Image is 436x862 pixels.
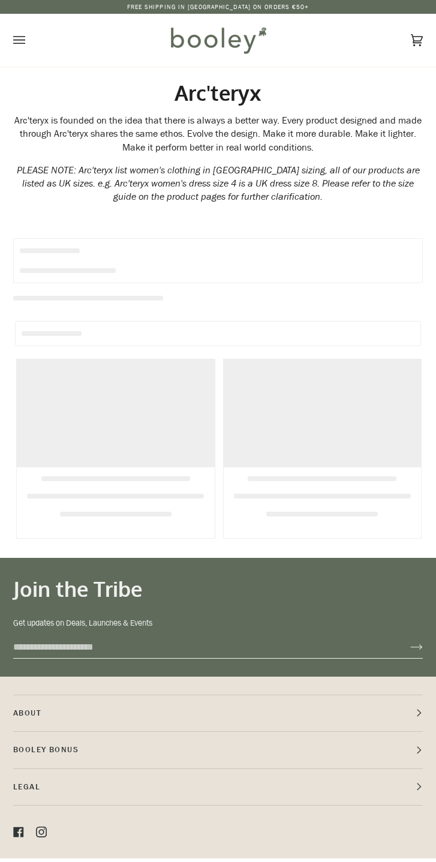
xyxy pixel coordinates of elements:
p: Booley Bonus [13,732,423,768]
input: your-email@example.com [13,636,392,658]
p: Pipeline_Footer Sub [13,769,423,806]
div: Arc'teryx is founded on the idea that there is always a better way. Every product designed and ma... [13,114,423,154]
p: Pipeline_Footer Main [13,695,423,732]
button: Open menu [13,14,49,67]
button: Join [391,638,423,657]
img: Booley [166,23,270,58]
p: Free Shipping in [GEOGRAPHIC_DATA] on Orders €50+ [127,2,309,12]
em: PLEASE NOTE: Arc'teryx list women's clothing in [GEOGRAPHIC_DATA] sizing, all of our products are... [17,164,420,203]
p: Get updates on Deals, Launches & Events [13,617,423,629]
h1: Arc'teryx [13,80,423,106]
h3: Join the Tribe [13,576,423,602]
